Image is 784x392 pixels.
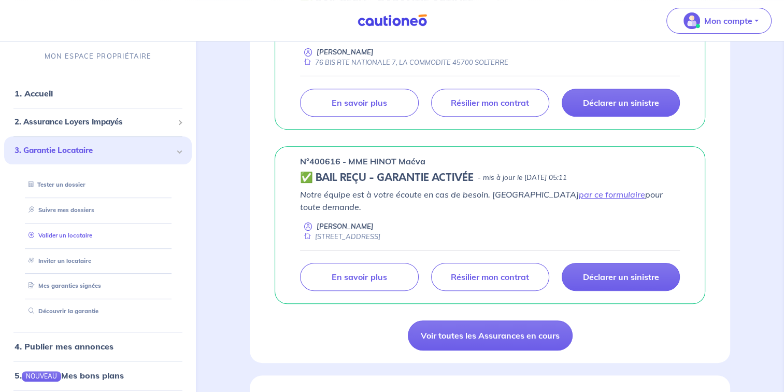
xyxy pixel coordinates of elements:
[579,189,645,200] a: par ce formulaire
[451,272,529,282] p: Résilier mon contrat
[300,172,680,184] div: state: CONTRACT-VALIDATED, Context: ,MAYBE-CERTIFICATE,,LESSOR-DOCUMENTS,IS-ODEALIM
[15,371,124,381] a: 5.NOUVEAUMes bons plans
[408,320,573,351] a: Voir toutes les Assurances en cours
[4,136,192,165] div: 3. Garantie Locataire
[666,8,772,34] button: illu_account_valid_menu.svgMon compte
[683,12,700,29] img: illu_account_valid_menu.svg
[15,117,174,129] span: 2. Assurance Loyers Impayés
[582,272,659,282] p: Déclarer un sinistre
[17,303,179,320] div: Découvrir la garantie
[300,155,425,167] p: n°400616 - MME HINOT Maéva
[300,232,380,242] div: [STREET_ADDRESS]
[24,232,92,239] a: Valider un locataire
[300,188,680,213] p: Notre équipe est à votre écoute en cas de besoin. [GEOGRAPHIC_DATA] pour toute demande.
[332,272,387,282] p: En savoir plus
[17,177,179,194] div: Tester un dossier
[431,263,549,291] a: Résilier mon contrat
[353,14,431,27] img: Cautioneo
[4,366,192,386] div: 5.NOUVEAUMes bons plans
[24,207,94,214] a: Suivre mes dossiers
[24,308,98,315] a: Découvrir la garantie
[17,278,179,295] div: Mes garanties signées
[4,337,192,357] div: 4. Publier mes annonces
[317,221,374,231] p: [PERSON_NAME]
[451,97,529,108] p: Résilier mon contrat
[300,58,508,67] div: 76 BIS RTE NATIONALE 7, LA COMMODITE 45700 SOLTERRE
[17,227,179,244] div: Valider un locataire
[24,283,101,290] a: Mes garanties signées
[562,263,680,291] a: Déclarer un sinistre
[582,97,659,108] p: Déclarer un sinistre
[478,173,567,183] p: - mis à jour le [DATE] 05:11
[300,89,418,117] a: En savoir plus
[332,97,387,108] p: En savoir plus
[300,172,474,184] h5: ✅ BAIL REÇU - GARANTIE ACTIVÉE
[4,113,192,133] div: 2. Assurance Loyers Impayés
[431,89,549,117] a: Résilier mon contrat
[15,89,53,99] a: 1. Accueil
[24,257,91,264] a: Inviter un locataire
[45,52,151,62] p: MON ESPACE PROPRIÉTAIRE
[317,47,374,57] p: [PERSON_NAME]
[15,145,174,157] span: 3. Garantie Locataire
[17,253,179,270] div: Inviter un locataire
[24,181,85,189] a: Tester un dossier
[15,342,113,352] a: 4. Publier mes annonces
[562,89,680,117] a: Déclarer un sinistre
[300,263,418,291] a: En savoir plus
[4,83,192,104] div: 1. Accueil
[704,15,752,27] p: Mon compte
[17,202,179,219] div: Suivre mes dossiers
